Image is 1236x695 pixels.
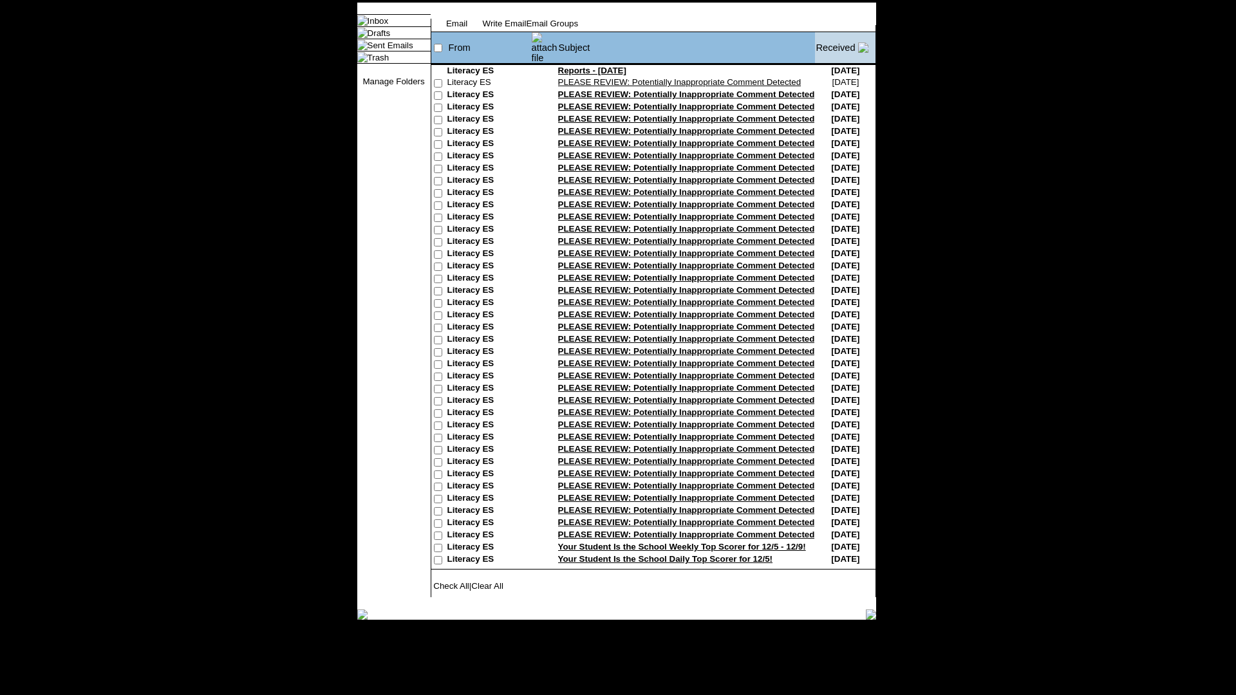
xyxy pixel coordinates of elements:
a: PLEASE REVIEW: Potentially Inappropriate Comment Detected [558,432,815,441]
td: Literacy ES [447,371,531,383]
a: PLEASE REVIEW: Potentially Inappropriate Comment Detected [558,126,815,136]
nobr: [DATE] [831,175,859,185]
a: PLEASE REVIEW: Potentially Inappropriate Comment Detected [558,371,815,380]
nobr: [DATE] [831,322,859,331]
img: table_footer_right.gif [866,609,876,620]
td: Literacy ES [447,493,531,505]
nobr: [DATE] [831,407,859,417]
a: Trash [368,53,389,62]
img: black_spacer.gif [431,597,877,598]
td: Literacy ES [447,456,531,468]
a: PLEASE REVIEW: Potentially Inappropriate Comment Detected [558,285,815,295]
a: PLEASE REVIEW: Potentially Inappropriate Comment Detected [558,334,815,344]
a: PLEASE REVIEW: Potentially Inappropriate Comment Detected [558,163,815,172]
td: Literacy ES [447,273,531,285]
nobr: [DATE] [831,358,859,368]
a: PLEASE REVIEW: Potentially Inappropriate Comment Detected [558,138,815,148]
a: PLEASE REVIEW: Potentially Inappropriate Comment Detected [558,224,815,234]
nobr: [DATE] [831,310,859,319]
a: PLEASE REVIEW: Potentially Inappropriate Comment Detected [558,456,815,466]
td: Literacy ES [447,199,531,212]
td: Literacy ES [447,151,531,163]
a: Your Student Is the School Daily Top Scorer for 12/5! [558,554,773,564]
a: PLEASE REVIEW: Potentially Inappropriate Comment Detected [558,199,815,209]
a: PLEASE REVIEW: Potentially Inappropriate Comment Detected [558,187,815,197]
td: Literacy ES [447,322,531,334]
a: Email Groups [526,19,578,28]
td: Literacy ES [447,236,531,248]
a: Sent Emails [368,41,413,50]
nobr: [DATE] [831,138,859,148]
a: Subject [559,42,590,53]
nobr: [DATE] [831,456,859,466]
td: Literacy ES [447,310,531,322]
nobr: [DATE] [831,261,859,270]
a: Check All [433,581,469,591]
nobr: [DATE] [831,297,859,307]
a: PLEASE REVIEW: Potentially Inappropriate Comment Detected [558,322,815,331]
a: PLEASE REVIEW: Potentially Inappropriate Comment Detected [558,395,815,405]
a: PLEASE REVIEW: Potentially Inappropriate Comment Detected [558,77,801,87]
nobr: [DATE] [832,77,859,87]
a: Drafts [368,28,391,38]
a: PLEASE REVIEW: Potentially Inappropriate Comment Detected [558,493,815,503]
td: Literacy ES [447,334,531,346]
a: PLEASE REVIEW: Potentially Inappropriate Comment Detected [558,175,815,185]
nobr: [DATE] [831,224,859,234]
nobr: [DATE] [831,346,859,356]
a: Reports - [DATE] [558,66,626,75]
a: PLEASE REVIEW: Potentially Inappropriate Comment Detected [558,310,815,319]
td: Literacy ES [447,554,531,566]
a: PLEASE REVIEW: Potentially Inappropriate Comment Detected [558,420,815,429]
nobr: [DATE] [831,151,859,160]
td: Literacy ES [447,77,531,89]
td: Literacy ES [447,126,531,138]
td: Literacy ES [447,187,531,199]
a: PLEASE REVIEW: Potentially Inappropriate Comment Detected [558,114,815,124]
td: Literacy ES [447,420,531,432]
td: Literacy ES [447,285,531,297]
td: Literacy ES [447,481,531,493]
td: Literacy ES [447,212,531,224]
nobr: [DATE] [831,212,859,221]
a: PLEASE REVIEW: Potentially Inappropriate Comment Detected [558,261,815,270]
nobr: [DATE] [831,199,859,209]
a: PLEASE REVIEW: Potentially Inappropriate Comment Detected [558,481,815,490]
td: Literacy ES [447,89,531,102]
nobr: [DATE] [831,383,859,393]
img: attach file [532,32,557,63]
a: Received [816,42,855,53]
nobr: [DATE] [831,187,859,197]
a: PLEASE REVIEW: Potentially Inappropriate Comment Detected [558,212,815,221]
a: PLEASE REVIEW: Potentially Inappropriate Comment Detected [558,468,815,478]
a: PLEASE REVIEW: Potentially Inappropriate Comment Detected [558,273,815,283]
td: Literacy ES [447,517,531,530]
a: PLEASE REVIEW: Potentially Inappropriate Comment Detected [558,102,815,111]
a: PLEASE REVIEW: Potentially Inappropriate Comment Detected [558,89,815,99]
a: Write Email [483,19,527,28]
nobr: [DATE] [831,554,859,564]
td: Literacy ES [447,175,531,187]
img: table_footer_left.gif [357,609,368,620]
a: Email [446,19,467,28]
nobr: [DATE] [831,493,859,503]
nobr: [DATE] [831,505,859,515]
td: Literacy ES [447,66,531,77]
img: folder_icon.gif [357,52,368,62]
nobr: [DATE] [831,530,859,539]
a: PLEASE REVIEW: Potentially Inappropriate Comment Detected [558,297,815,307]
nobr: [DATE] [831,114,859,124]
a: PLEASE REVIEW: Potentially Inappropriate Comment Detected [558,151,815,160]
td: Literacy ES [447,163,531,175]
nobr: [DATE] [831,285,859,295]
td: Literacy ES [447,261,531,273]
nobr: [DATE] [831,102,859,111]
td: Literacy ES [447,444,531,456]
td: Literacy ES [447,505,531,517]
nobr: [DATE] [831,432,859,441]
img: folder_icon.gif [357,28,368,38]
td: Literacy ES [447,530,531,542]
nobr: [DATE] [831,371,859,380]
a: PLEASE REVIEW: Potentially Inappropriate Comment Detected [558,248,815,258]
a: PLEASE REVIEW: Potentially Inappropriate Comment Detected [558,358,815,368]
